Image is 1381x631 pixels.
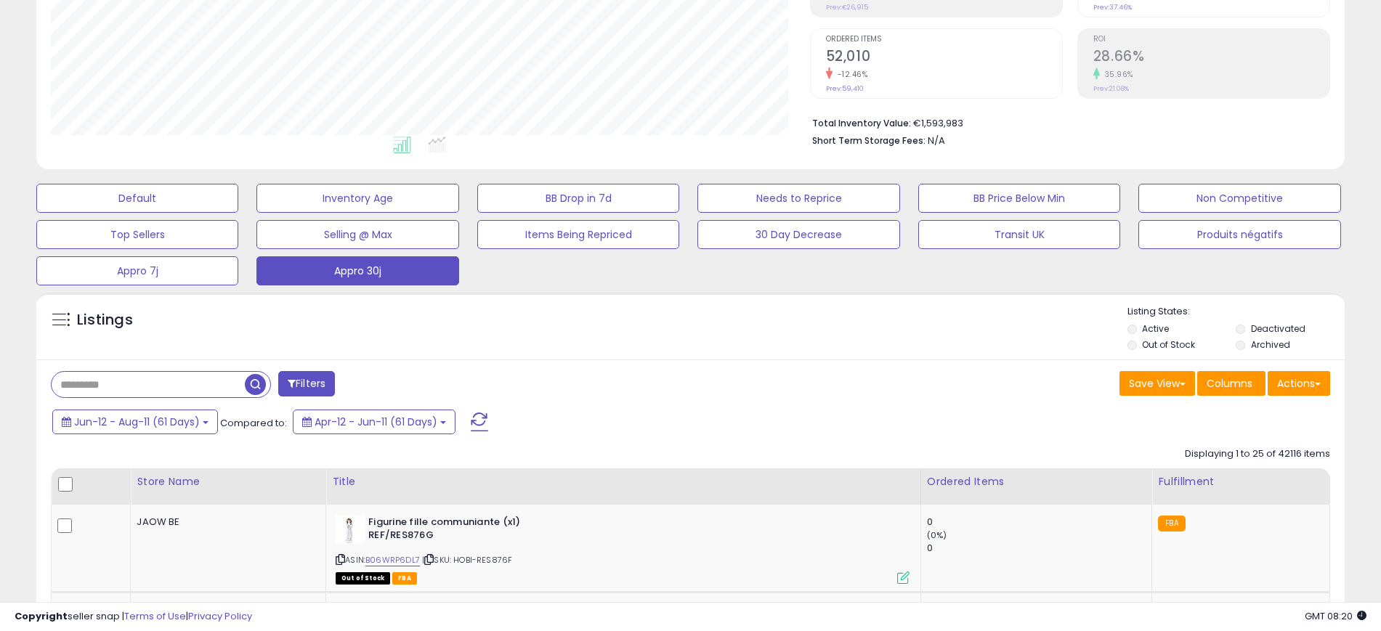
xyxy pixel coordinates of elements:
div: Fulfillment [1158,474,1324,489]
label: Out of Stock [1142,338,1195,351]
b: Total Inventory Value: [812,117,911,129]
button: Jun-12 - Aug-11 (61 Days) [52,410,218,434]
button: Apr-12 - Jun-11 (61 Days) [293,410,455,434]
button: Selling @ Max [256,220,458,249]
div: JAOW BE [137,516,315,529]
button: Top Sellers [36,220,238,249]
div: seller snap | | [15,610,252,624]
a: B06WRP6DL7 [365,554,420,566]
div: Title [332,474,915,489]
label: Active [1142,322,1169,335]
small: -12.46% [833,69,868,80]
button: Items Being Repriced [477,220,679,249]
button: Produits négatifs [1138,220,1340,249]
img: 21O8EVkQRjL._SL40_.jpg [336,516,365,545]
small: Prev: 21.08% [1093,84,1129,93]
b: Short Term Storage Fees: [812,134,926,147]
button: Transit UK [918,220,1120,249]
label: Deactivated [1251,322,1305,335]
span: FBA [392,572,417,585]
button: Columns [1197,371,1265,396]
button: Save View [1119,371,1195,396]
h2: 52,010 [826,48,1062,68]
h2: 28.66% [1093,48,1329,68]
button: 30 Day Decrease [697,220,899,249]
p: Listing States: [1127,305,1345,319]
label: Archived [1251,338,1290,351]
span: Compared to: [220,416,287,430]
small: FBA [1158,516,1185,532]
div: Displaying 1 to 25 of 42116 items [1185,447,1330,461]
button: Default [36,184,238,213]
button: Filters [278,371,335,396]
div: ASIN: [336,516,910,583]
button: Appro 30j [256,256,458,285]
button: Appro 7j [36,256,238,285]
small: 35.96% [1100,69,1133,80]
span: Ordered Items [826,36,1062,44]
button: Inventory Age [256,184,458,213]
span: ROI [1093,36,1329,44]
span: 2025-08-12 08:20 GMT [1305,609,1366,623]
b: Figurine fille communiante (x1) REF/RES876G [368,516,545,546]
small: Prev: €26,915 [826,3,868,12]
div: 0 [927,542,1152,555]
small: Prev: 59,410 [826,84,864,93]
strong: Copyright [15,609,68,623]
a: Privacy Policy [188,609,252,623]
span: N/A [928,134,945,147]
small: Prev: 37.46% [1093,3,1132,12]
li: €1,593,983 [812,113,1319,131]
button: BB Price Below Min [918,184,1120,213]
small: (0%) [927,529,947,541]
div: Ordered Items [927,474,1146,489]
span: Apr-12 - Jun-11 (61 Days) [315,415,437,429]
h5: Listings [77,310,133,330]
a: Terms of Use [124,609,186,623]
span: | SKU: HOBI-RES876F [422,554,512,566]
div: Store Name [137,474,320,489]
button: Actions [1268,371,1330,396]
button: Needs to Reprice [697,184,899,213]
div: 0 [927,516,1152,529]
span: Jun-12 - Aug-11 (61 Days) [74,415,200,429]
button: BB Drop in 7d [477,184,679,213]
button: Non Competitive [1138,184,1340,213]
span: All listings that are currently out of stock and unavailable for purchase on Amazon [336,572,390,585]
span: Columns [1207,376,1252,391]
